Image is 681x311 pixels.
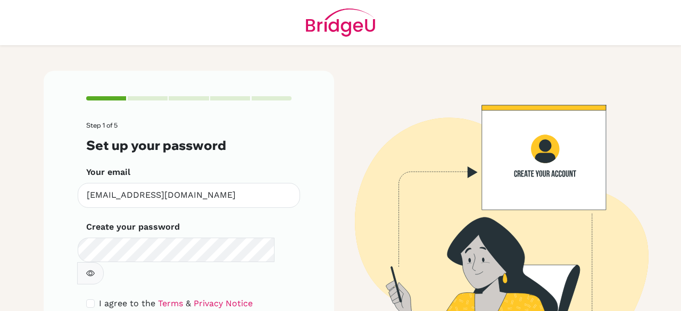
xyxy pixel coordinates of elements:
span: Step 1 of 5 [86,121,118,129]
input: Insert your email* [78,183,300,208]
h3: Set up your password [86,138,292,153]
label: Create your password [86,221,180,233]
span: I agree to the [99,298,155,308]
a: Terms [158,298,183,308]
label: Your email [86,166,130,179]
span: & [186,298,191,308]
a: Privacy Notice [194,298,253,308]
